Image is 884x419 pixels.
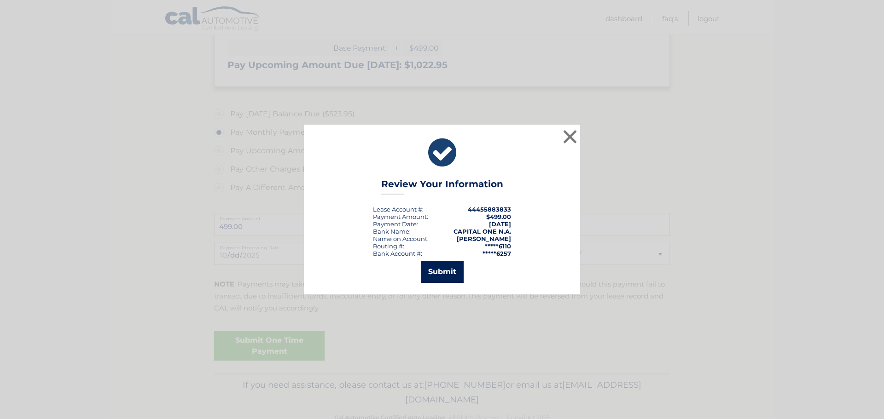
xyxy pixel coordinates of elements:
[421,261,464,283] button: Submit
[373,242,404,250] div: Routing #:
[489,220,511,228] span: [DATE]
[373,206,424,213] div: Lease Account #:
[561,127,579,146] button: ×
[373,220,418,228] div: :
[373,250,422,257] div: Bank Account #:
[373,228,411,235] div: Bank Name:
[454,228,511,235] strong: CAPITAL ONE N.A.
[468,206,511,213] strong: 44455883833
[486,213,511,220] span: $499.00
[457,235,511,242] strong: [PERSON_NAME]
[373,220,417,228] span: Payment Date
[381,178,503,195] h3: Review Your Information
[373,213,428,220] div: Payment Amount:
[373,235,429,242] div: Name on Account:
